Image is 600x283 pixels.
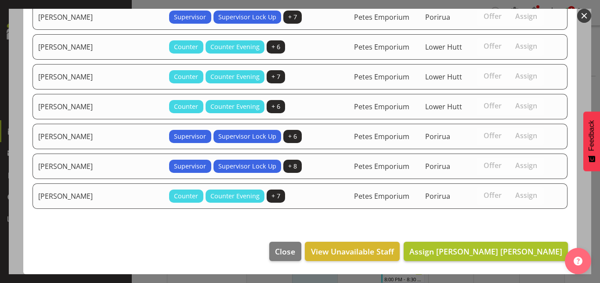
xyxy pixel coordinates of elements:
[218,161,276,171] span: Supervisor Lock Up
[515,42,537,50] span: Assign
[484,131,502,140] span: Offer
[288,161,297,171] span: + 8
[275,246,295,257] span: Close
[271,102,280,111] span: + 6
[288,132,297,141] span: + 6
[174,42,198,52] span: Counter
[33,154,164,179] td: [PERSON_NAME]
[33,64,164,90] td: [PERSON_NAME]
[484,12,502,21] span: Offer
[409,246,562,257] span: Assign [PERSON_NAME] [PERSON_NAME]
[425,42,462,52] span: Lower Hutt
[354,72,409,82] span: Petes Emporium
[515,131,537,140] span: Assign
[515,72,537,80] span: Assign
[484,42,502,50] span: Offer
[574,257,582,265] img: help-xxl-2.png
[33,34,164,60] td: [PERSON_NAME]
[425,102,462,111] span: Lower Hutt
[311,246,394,257] span: View Unavailable Staff
[33,4,164,30] td: [PERSON_NAME]
[305,242,399,261] button: View Unavailable Staff
[583,111,600,171] button: Feedback - Show survey
[271,72,280,82] span: + 7
[210,42,260,52] span: Counter Evening
[271,42,280,52] span: + 6
[515,161,537,170] span: Assign
[404,242,568,261] button: Assign [PERSON_NAME] [PERSON_NAME]
[484,101,502,110] span: Offer
[484,191,502,200] span: Offer
[174,102,198,111] span: Counter
[174,191,198,201] span: Counter
[484,72,502,80] span: Offer
[425,161,450,171] span: Porirua
[425,132,450,141] span: Porirua
[210,72,260,82] span: Counter Evening
[33,94,164,119] td: [PERSON_NAME]
[425,191,450,201] span: Porirua
[174,12,206,22] span: Supervisor
[354,191,409,201] span: Petes Emporium
[425,72,462,82] span: Lower Hutt
[33,183,164,209] td: [PERSON_NAME]
[269,242,301,261] button: Close
[174,72,198,82] span: Counter
[174,161,206,171] span: Supervisor
[515,191,537,200] span: Assign
[354,42,409,52] span: Petes Emporium
[515,12,537,21] span: Assign
[354,12,409,22] span: Petes Emporium
[174,132,206,141] span: Supervisor
[484,161,502,170] span: Offer
[210,191,260,201] span: Counter Evening
[218,12,276,22] span: Supervisor Lock Up
[588,120,596,151] span: Feedback
[354,102,409,111] span: Petes Emporium
[354,132,409,141] span: Petes Emporium
[288,12,297,22] span: + 7
[515,101,537,110] span: Assign
[271,191,280,201] span: + 7
[218,132,276,141] span: Supervisor Lock Up
[210,102,260,111] span: Counter Evening
[354,161,409,171] span: Petes Emporium
[33,124,164,149] td: [PERSON_NAME]
[425,12,450,22] span: Porirua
